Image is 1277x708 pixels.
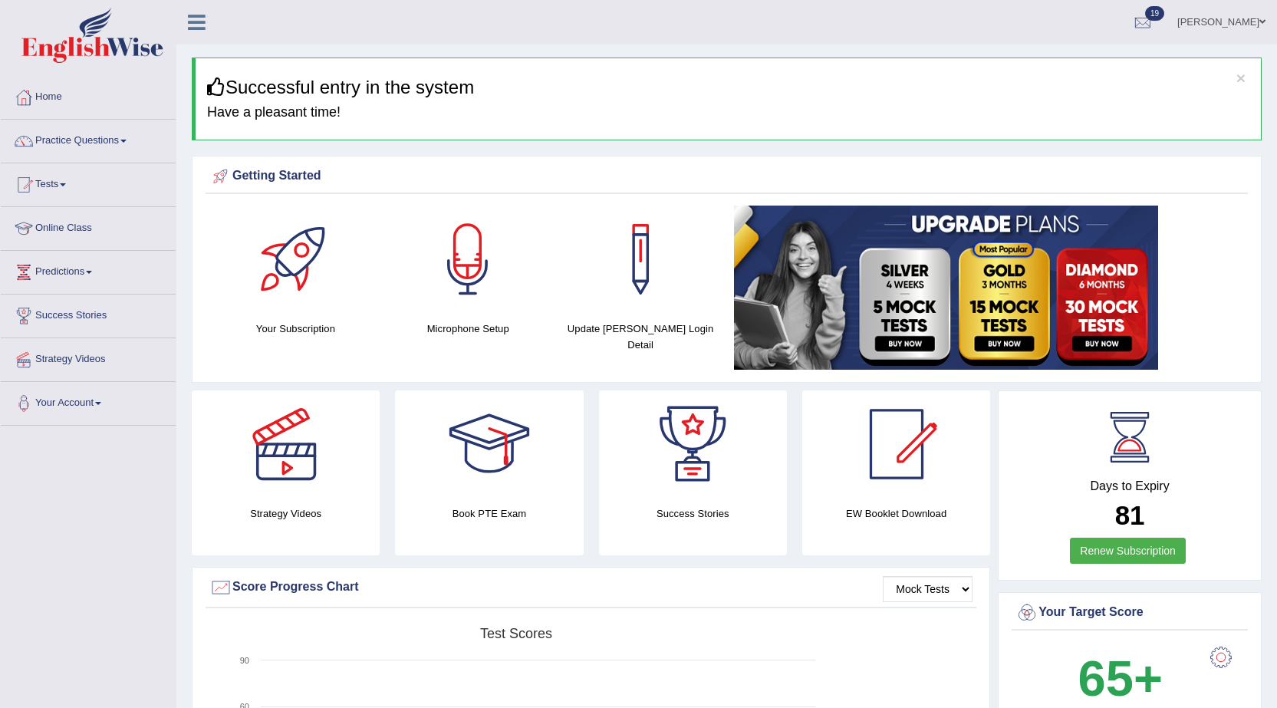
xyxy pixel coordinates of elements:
h4: EW Booklet Download [802,505,990,522]
img: small5.jpg [734,206,1158,370]
a: Success Stories [1,295,176,333]
a: Practice Questions [1,120,176,158]
a: Strategy Videos [1,338,176,377]
a: Renew Subscription [1070,538,1186,564]
h4: Have a pleasant time! [207,105,1249,120]
span: 19 [1145,6,1164,21]
text: 90 [240,656,249,665]
b: 81 [1115,500,1145,530]
div: Your Target Score [1015,601,1244,624]
h4: Success Stories [599,505,787,522]
h4: Your Subscription [217,321,374,337]
a: Online Class [1,207,176,245]
h4: Update [PERSON_NAME] Login Detail [562,321,719,353]
button: × [1236,70,1246,86]
a: Your Account [1,382,176,420]
h4: Microphone Setup [390,321,547,337]
div: Getting Started [209,165,1244,188]
h4: Book PTE Exam [395,505,583,522]
h3: Successful entry in the system [207,77,1249,97]
b: 65+ [1078,650,1163,706]
h4: Strategy Videos [192,505,380,522]
a: Tests [1,163,176,202]
a: Home [1,76,176,114]
a: Predictions [1,251,176,289]
div: Score Progress Chart [209,576,973,599]
tspan: Test scores [480,626,552,641]
h4: Days to Expiry [1015,479,1244,493]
